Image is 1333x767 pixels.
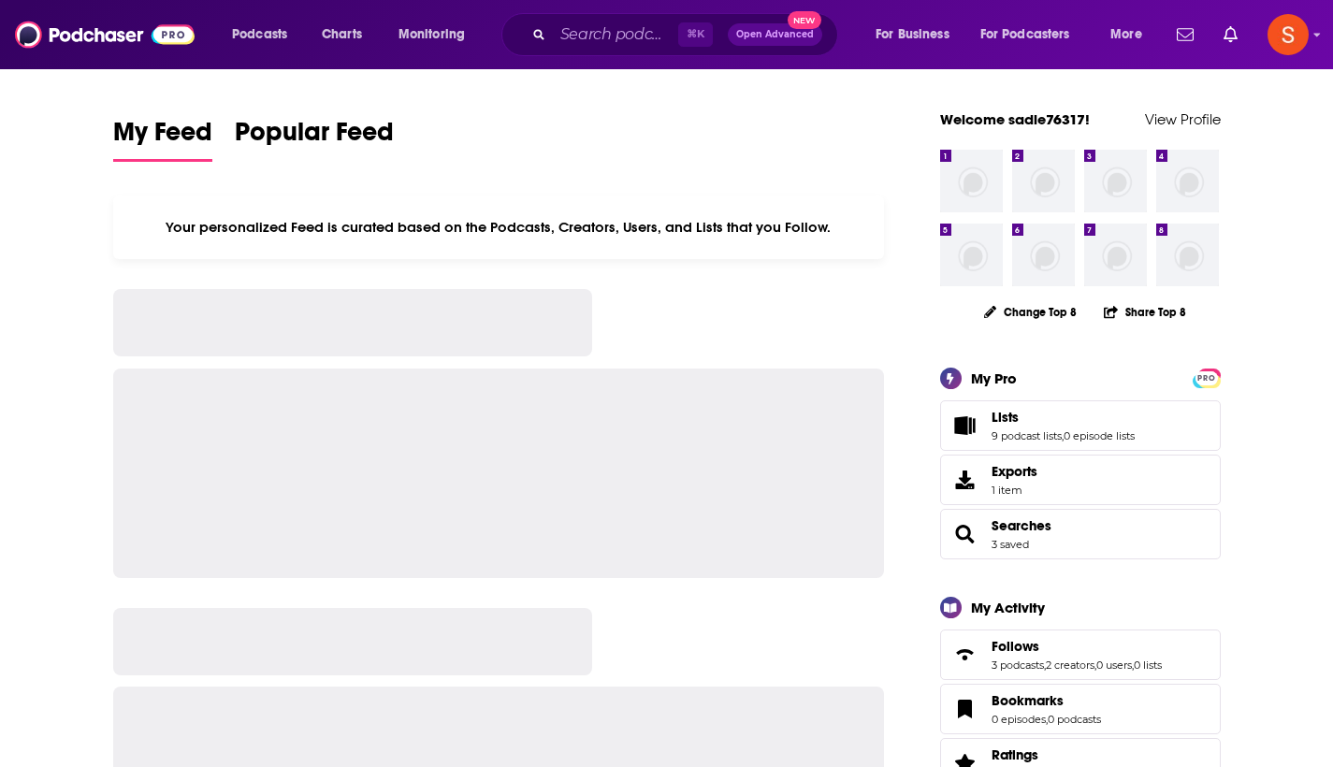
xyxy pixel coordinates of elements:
[992,484,1037,497] span: 1 item
[1132,658,1134,672] span: ,
[788,11,821,29] span: New
[1169,19,1201,51] a: Show notifications dropdown
[940,455,1221,505] a: Exports
[728,23,822,46] button: Open AdvancedNew
[947,642,984,668] a: Follows
[1012,224,1075,286] img: missing-image.png
[1103,294,1187,330] button: Share Top 8
[1195,371,1218,385] span: PRO
[947,521,984,547] a: Searches
[968,20,1097,50] button: open menu
[1044,658,1046,672] span: ,
[1046,713,1048,726] span: ,
[1062,429,1064,442] span: ,
[322,22,362,48] span: Charts
[15,17,195,52] img: Podchaser - Follow, Share and Rate Podcasts
[992,746,1038,763] span: Ratings
[940,630,1221,680] span: Follows
[1096,658,1132,672] a: 0 users
[1156,150,1219,212] img: missing-image.png
[992,746,1101,763] a: Ratings
[992,658,1044,672] a: 3 podcasts
[992,538,1029,551] a: 3 saved
[232,22,287,48] span: Podcasts
[1134,658,1162,672] a: 0 lists
[1012,150,1075,212] img: missing-image.png
[1145,110,1221,128] a: View Profile
[1268,14,1309,55] img: User Profile
[992,429,1062,442] a: 9 podcast lists
[992,638,1039,655] span: Follows
[940,110,1090,128] a: Welcome sadie76317!
[1048,713,1101,726] a: 0 podcasts
[940,684,1221,734] span: Bookmarks
[992,409,1135,426] a: Lists
[876,22,949,48] span: For Business
[947,467,984,493] span: Exports
[385,20,489,50] button: open menu
[678,22,713,47] span: ⌘ K
[980,22,1070,48] span: For Podcasters
[940,400,1221,451] span: Lists
[736,30,814,39] span: Open Advanced
[1268,14,1309,55] span: Logged in as sadie76317
[235,116,394,159] span: Popular Feed
[971,599,1045,616] div: My Activity
[992,517,1051,534] a: Searches
[992,713,1046,726] a: 0 episodes
[1084,150,1147,212] img: missing-image.png
[553,20,678,50] input: Search podcasts, credits, & more...
[310,20,373,50] a: Charts
[113,195,885,259] div: Your personalized Feed is curated based on the Podcasts, Creators, Users, and Lists that you Follow.
[1195,369,1218,383] a: PRO
[1216,19,1245,51] a: Show notifications dropdown
[992,692,1101,709] a: Bookmarks
[113,116,212,159] span: My Feed
[947,412,984,439] a: Lists
[519,13,856,56] div: Search podcasts, credits, & more...
[940,224,1003,286] img: missing-image.png
[862,20,973,50] button: open menu
[235,116,394,162] a: Popular Feed
[1094,658,1096,672] span: ,
[398,22,465,48] span: Monitoring
[1110,22,1142,48] span: More
[947,696,984,722] a: Bookmarks
[992,692,1064,709] span: Bookmarks
[1268,14,1309,55] button: Show profile menu
[219,20,312,50] button: open menu
[1046,658,1094,672] a: 2 creators
[992,463,1037,480] span: Exports
[1097,20,1166,50] button: open menu
[971,369,1017,387] div: My Pro
[1064,429,1135,442] a: 0 episode lists
[940,150,1003,212] img: missing-image.png
[1084,224,1147,286] img: missing-image.png
[992,409,1019,426] span: Lists
[113,116,212,162] a: My Feed
[973,300,1089,324] button: Change Top 8
[1156,224,1219,286] img: missing-image.png
[992,638,1162,655] a: Follows
[940,509,1221,559] span: Searches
